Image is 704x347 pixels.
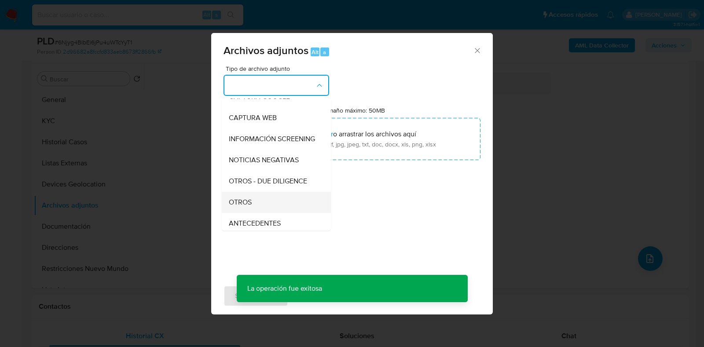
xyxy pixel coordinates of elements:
span: OTROS [229,198,252,207]
span: Tipo de archivo adjunto [226,66,331,72]
label: Tamaño máximo: 50MB [322,106,385,114]
span: ANTECEDENTES [229,219,281,228]
span: Cancelar [303,286,332,306]
span: NOTICIAS NEGATIVAS [229,156,299,164]
span: INFORMACIÓN SCREENING [229,135,315,143]
span: a [323,48,326,56]
span: Archivos adjuntos [224,43,308,58]
span: OTROS - DUE DILIGENCE [229,177,307,186]
p: La operación fue exitosa [237,275,333,302]
span: Alt [312,48,319,56]
span: CAPTURA GOOGLE [229,92,290,101]
button: Cerrar [473,46,481,54]
span: CAPTURA WEB [229,113,277,122]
